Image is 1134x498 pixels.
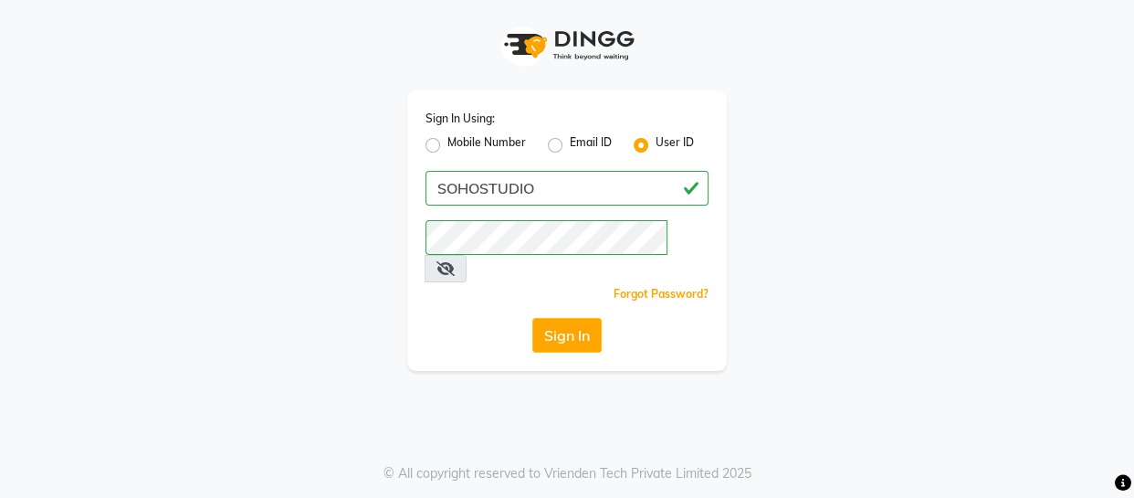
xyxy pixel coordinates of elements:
[494,18,640,72] img: logo1.svg
[570,134,612,156] label: Email ID
[447,134,526,156] label: Mobile Number
[656,134,694,156] label: User ID
[425,111,495,127] label: Sign In Using:
[425,171,709,206] input: Username
[532,318,602,353] button: Sign In
[425,220,667,255] input: Username
[614,287,709,301] a: Forgot Password?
